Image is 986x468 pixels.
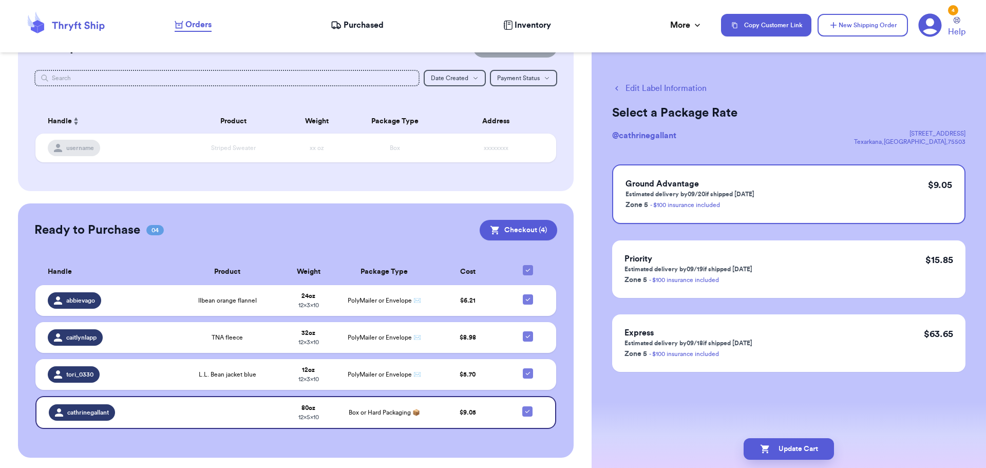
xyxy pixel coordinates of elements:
[854,129,965,138] div: [STREET_ADDRESS]
[670,19,703,31] div: More
[348,371,421,378] span: PolyMailer or Envelope ✉️
[928,178,952,192] p: $ 9.05
[460,297,476,304] span: $ 6.21
[624,265,752,273] p: Estimated delivery by 09/19 if shipped [DATE]
[497,75,540,81] span: Payment Status
[431,75,468,81] span: Date Created
[146,225,164,235] span: 04
[301,330,315,336] strong: 32 oz
[331,19,384,31] a: Purchased
[339,259,430,285] th: Package Type
[624,255,652,263] span: Priority
[490,70,557,86] button: Payment Status
[349,409,420,416] span: Box or Hard Packaging 📦
[924,327,953,341] p: $ 63.65
[211,145,256,151] span: Striped Sweater
[310,145,324,151] span: xx oz
[744,438,834,460] button: Update Cart
[442,109,556,134] th: Address
[34,222,140,238] h2: Ready to Purchase
[298,376,319,382] span: 12 x 3 x 10
[818,14,908,36] button: New Shipping Order
[948,26,965,38] span: Help
[301,405,315,411] strong: 80 oz
[650,202,720,208] a: - $100 insurance included
[624,329,654,337] span: Express
[66,296,95,305] span: abbievago
[460,334,476,341] span: $ 8.98
[348,297,421,304] span: PolyMailer or Envelope ✉️
[198,296,257,305] span: llbean orange flannel
[624,350,647,358] span: Zone 5
[298,302,319,308] span: 12 x 3 x 10
[918,13,942,37] a: 4
[925,253,953,267] p: $ 15.85
[625,180,699,188] span: Ground Advantage
[185,18,212,31] span: Orders
[948,5,958,15] div: 4
[66,333,97,342] span: caitlynlapp
[181,109,286,134] th: Product
[721,14,811,36] button: Copy Customer Link
[649,351,719,357] a: - $100 insurance included
[625,190,754,198] p: Estimated delivery by 09/20 if shipped [DATE]
[612,82,707,95] button: Edit Label Information
[67,408,109,417] span: cathrinegallant
[199,370,256,379] span: L.L. Bean jacket blue
[298,339,319,345] span: 12 x 3 x 10
[612,105,965,121] h2: Select a Package Rate
[66,370,93,379] span: tori_0330
[460,409,476,416] span: $ 9.05
[175,18,212,32] a: Orders
[278,259,338,285] th: Weight
[301,293,315,299] strong: 24 oz
[625,201,648,209] span: Zone 5
[72,115,80,127] button: Sort ascending
[48,116,72,127] span: Handle
[624,339,752,347] p: Estimated delivery by 09/18 if shipped [DATE]
[177,259,278,285] th: Product
[390,145,400,151] span: Box
[854,138,965,146] div: Texarkana , [GEOGRAPHIC_DATA] , 75503
[348,109,442,134] th: Package Type
[298,414,319,420] span: 12 x 5 x 10
[612,132,676,140] span: @ cathrinegallant
[66,144,94,152] span: username
[48,267,72,277] span: Handle
[480,220,557,240] button: Checkout (4)
[212,333,243,342] span: TNA fleece
[34,70,420,86] input: Search
[460,371,476,378] span: $ 5.70
[948,17,965,38] a: Help
[515,19,551,31] span: Inventory
[344,19,384,31] span: Purchased
[286,109,348,134] th: Weight
[348,334,421,341] span: PolyMailer or Envelope ✉️
[302,367,315,373] strong: 12 oz
[484,145,508,151] span: xxxxxxxx
[503,19,551,31] a: Inventory
[430,259,506,285] th: Cost
[624,276,647,284] span: Zone 5
[649,277,719,283] a: - $100 insurance included
[424,70,486,86] button: Date Created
